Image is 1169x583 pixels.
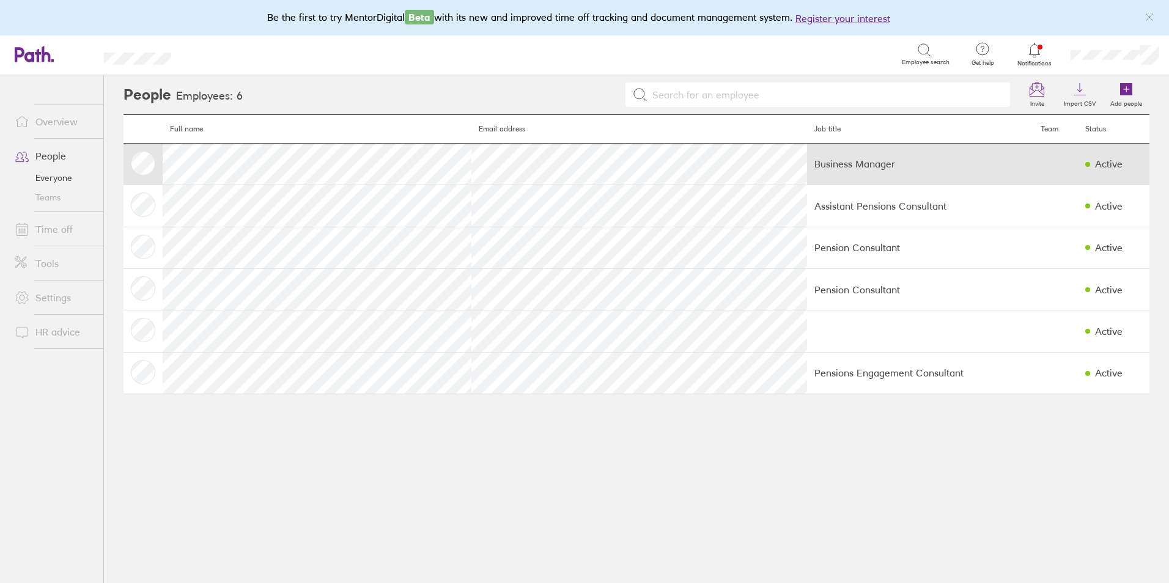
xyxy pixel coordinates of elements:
[471,115,807,144] th: Email address
[5,144,103,168] a: People
[124,75,171,114] h2: People
[807,115,1033,144] th: Job title
[1095,200,1123,211] div: Active
[807,269,1033,310] td: Pension Consultant
[5,217,103,241] a: Time off
[807,185,1033,227] td: Assistant Pensions Consultant
[1095,326,1123,337] div: Active
[405,10,434,24] span: Beta
[1023,97,1052,108] label: Invite
[1033,115,1078,144] th: Team
[204,48,235,59] div: Search
[795,11,890,26] button: Register your interest
[1015,60,1055,67] span: Notifications
[1103,75,1149,114] a: Add people
[807,143,1033,185] td: Business Manager
[5,320,103,344] a: HR advice
[5,188,103,207] a: Teams
[1078,115,1149,144] th: Status
[267,10,902,26] div: Be the first to try MentorDigital with its new and improved time off tracking and document manage...
[1057,97,1103,108] label: Import CSV
[1095,158,1123,169] div: Active
[5,109,103,134] a: Overview
[1103,97,1149,108] label: Add people
[647,83,1003,106] input: Search for an employee
[1095,367,1123,378] div: Active
[963,59,1003,67] span: Get help
[1017,75,1057,114] a: Invite
[902,59,950,66] span: Employee search
[1057,75,1103,114] a: Import CSV
[5,168,103,188] a: Everyone
[1095,242,1123,253] div: Active
[5,285,103,310] a: Settings
[1095,284,1123,295] div: Active
[176,90,243,103] h3: Employees: 6
[163,115,471,144] th: Full name
[5,251,103,276] a: Tools
[807,227,1033,268] td: Pension Consultant
[807,352,1033,394] td: Pensions Engagement Consultant
[1015,42,1055,67] a: Notifications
